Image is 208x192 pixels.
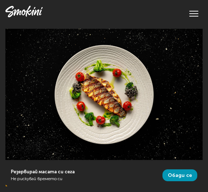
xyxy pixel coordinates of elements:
[5,165,203,176] h1: Филе лаврак с хрупкави броколи
[162,169,197,181] a: Обади се
[5,29,203,160] img: Филе лаврак с хрупкави броколи снимка
[5,180,38,188] span: Без Глутен
[11,169,75,175] h6: Резервирай масата си сега
[11,177,75,181] p: Не рискувай времето си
